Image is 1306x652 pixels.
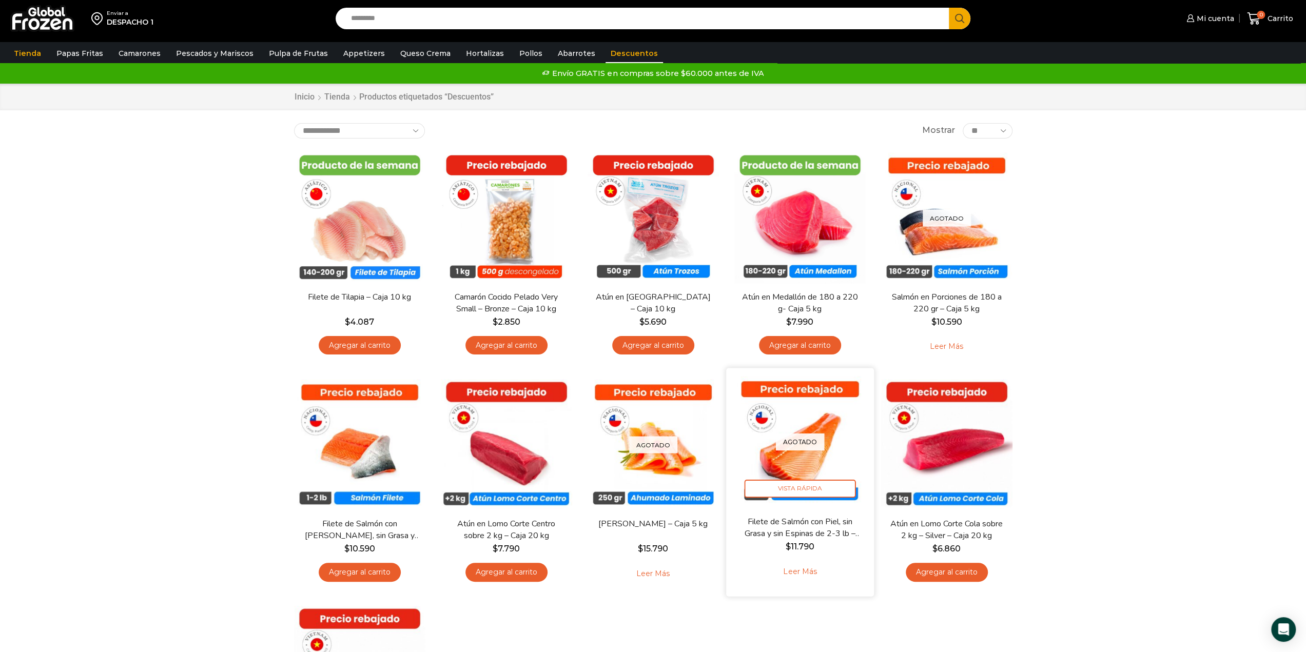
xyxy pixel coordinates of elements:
[51,44,108,63] a: Papas Fritas
[344,544,375,554] bdi: 10.590
[324,91,350,103] a: Tienda
[740,291,859,315] a: Atún en Medallón de 180 a 220 g- Caja 5 kg
[300,518,418,542] a: Filete de Salmón con [PERSON_NAME], sin Grasa y sin Espinas 1-2 lb – Caja 10 Kg
[107,17,153,27] div: DESPACHO 1
[906,563,988,582] a: Agregar al carrito: “Atún en Lomo Corte Cola sobre 2 kg - Silver - Caja 20 kg”
[1194,13,1234,24] span: Mi cuenta
[514,44,548,63] a: Pollos
[493,544,520,554] bdi: 7.790
[113,44,166,63] a: Camarones
[612,336,694,355] a: Agregar al carrito: “Atún en Trozos - Caja 10 kg”
[639,317,645,327] span: $
[629,436,677,453] p: Agotado
[553,44,600,63] a: Abarrotes
[294,123,425,139] select: Pedido de la tienda
[594,291,712,315] a: Atún en [GEOGRAPHIC_DATA] – Caja 10 kg
[338,44,390,63] a: Appetizers
[395,44,456,63] a: Queso Crema
[775,433,824,450] p: Agotado
[1265,13,1293,24] span: Carrito
[294,91,494,103] nav: Breadcrumb
[345,317,350,327] span: $
[931,317,937,327] span: $
[932,544,961,554] bdi: 6.860
[1184,8,1234,29] a: Mi cuenta
[465,336,548,355] a: Agregar al carrito: “Camarón Cocido Pelado Very Small - Bronze - Caja 10 kg”
[759,336,841,355] a: Agregar al carrito: “Atún en Medallón de 180 a 220 g- Caja 5 kg”
[461,44,509,63] a: Hortalizas
[914,336,979,358] a: Leé más sobre “Salmón en Porciones de 180 a 220 gr - Caja 5 kg”
[344,544,349,554] span: $
[345,317,374,327] bdi: 4.087
[447,518,565,542] a: Atún en Lomo Corte Centro sobre 2 kg – Caja 20 kg
[9,44,46,63] a: Tienda
[767,561,832,583] a: Leé más sobre “Filete de Salmón con Piel, sin Grasa y sin Espinas de 2-3 lb - Premium - Caja 10 kg”
[1257,11,1265,19] span: 0
[786,317,791,327] span: $
[922,125,955,136] span: Mostrar
[91,10,107,27] img: address-field-icon.svg
[1271,617,1296,642] div: Open Intercom Messenger
[931,317,962,327] bdi: 10.590
[638,544,643,554] span: $
[294,91,315,103] a: Inicio
[493,544,498,554] span: $
[887,518,1005,542] a: Atún en Lomo Corte Cola sobre 2 kg – Silver – Caja 20 kg
[785,542,790,551] span: $
[447,291,565,315] a: Camarón Cocido Pelado Very Small – Bronze – Caja 10 kg
[620,563,686,584] a: Leé más sobre “Salmón Ahumado Laminado - Caja 5 kg”
[923,209,971,226] p: Agotado
[638,544,668,554] bdi: 15.790
[887,291,1005,315] a: Salmón en Porciones de 180 a 220 gr – Caja 5 kg
[594,518,712,530] a: [PERSON_NAME] – Caja 5 kg
[319,563,401,582] a: Agregar al carrito: “Filete de Salmón con Piel, sin Grasa y sin Espinas 1-2 lb – Caja 10 Kg”
[300,291,418,303] a: Filete de Tilapia – Caja 10 kg
[932,544,938,554] span: $
[319,336,401,355] a: Agregar al carrito: “Filete de Tilapia - Caja 10 kg”
[264,44,333,63] a: Pulpa de Frutas
[606,44,663,63] a: Descuentos
[107,10,153,17] div: Enviar a
[1244,7,1296,31] a: 0 Carrito
[639,317,667,327] bdi: 5.690
[171,44,259,63] a: Pescados y Mariscos
[786,317,813,327] bdi: 7.990
[785,542,814,551] bdi: 11.790
[744,480,855,498] span: Vista Rápida
[359,92,494,102] h1: Productos etiquetados “Descuentos”
[740,516,859,540] a: Filete de Salmón con Piel, sin Grasa y sin Espinas de 2-3 lb – Premium – Caja 10 kg
[949,8,970,29] button: Search button
[493,317,520,327] bdi: 2.850
[465,563,548,582] a: Agregar al carrito: “Atún en Lomo Corte Centro sobre 2 kg - Caja 20 kg”
[493,317,498,327] span: $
